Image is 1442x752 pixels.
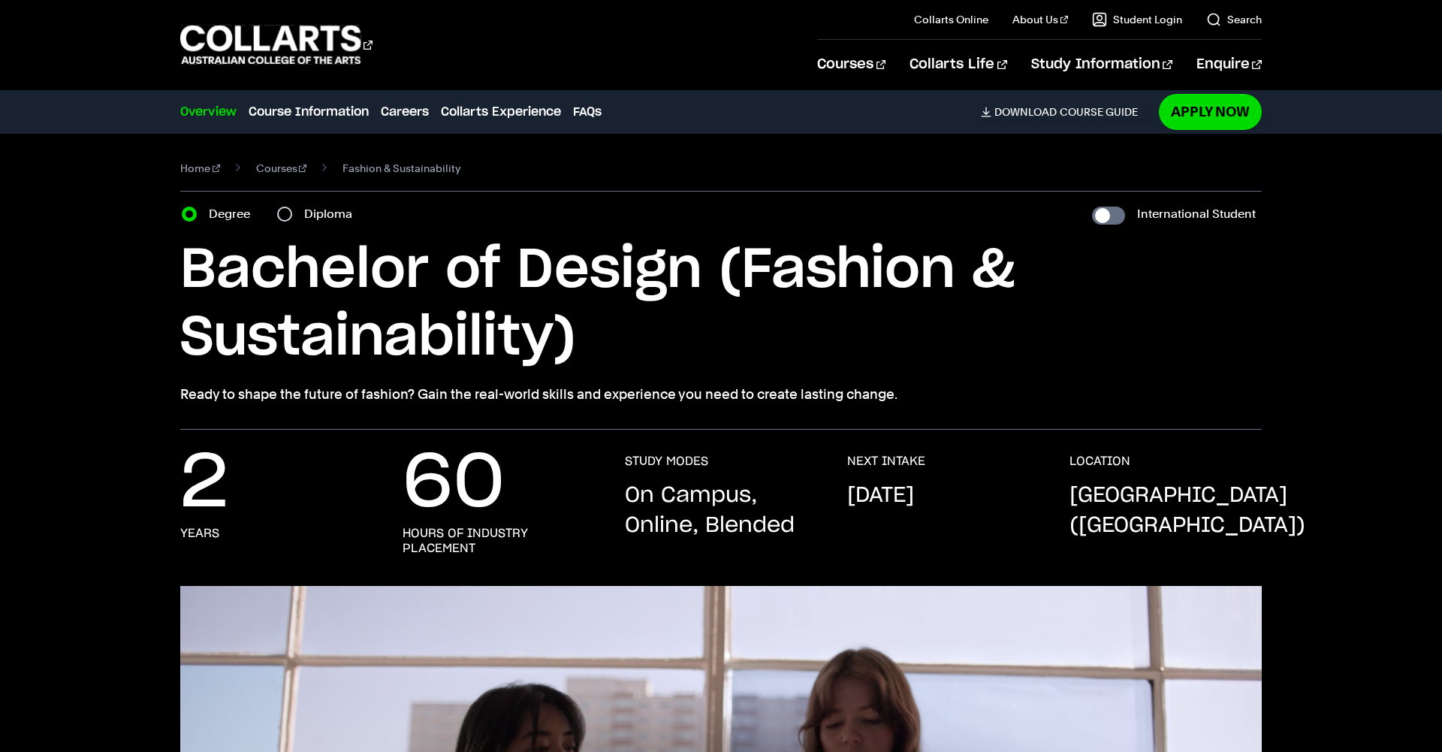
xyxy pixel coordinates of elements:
[625,481,817,541] p: On Campus, Online, Blended
[180,526,219,541] h3: years
[994,105,1057,119] span: Download
[1196,40,1262,89] a: Enquire
[180,103,237,121] a: Overview
[1159,94,1262,129] a: Apply Now
[573,103,602,121] a: FAQs
[1031,40,1172,89] a: Study Information
[1069,481,1305,541] p: [GEOGRAPHIC_DATA] ([GEOGRAPHIC_DATA])
[847,481,914,511] p: [DATE]
[847,454,925,469] h3: NEXT INTAKE
[1206,12,1262,27] a: Search
[403,454,505,514] p: 60
[180,23,373,66] div: Go to homepage
[209,204,259,225] label: Degree
[625,454,708,469] h3: STUDY MODES
[1092,12,1182,27] a: Student Login
[180,384,1262,405] p: Ready to shape the future of fashion? Gain the real-world skills and experience you need to creat...
[914,12,988,27] a: Collarts Online
[249,103,369,121] a: Course Information
[1069,454,1130,469] h3: LOCATION
[180,237,1262,372] h1: Bachelor of Design (Fashion & Sustainability)
[342,158,460,179] span: Fashion & Sustainability
[403,526,595,556] h3: hours of industry placement
[441,103,561,121] a: Collarts Experience
[1012,12,1068,27] a: About Us
[910,40,1006,89] a: Collarts Life
[180,158,220,179] a: Home
[817,40,885,89] a: Courses
[180,454,228,514] p: 2
[981,105,1150,119] a: DownloadCourse Guide
[381,103,429,121] a: Careers
[304,204,361,225] label: Diploma
[1137,204,1256,225] label: International Student
[256,158,307,179] a: Courses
